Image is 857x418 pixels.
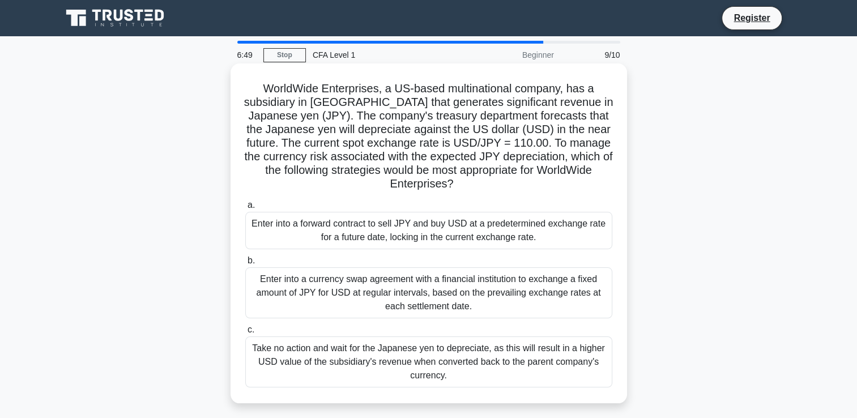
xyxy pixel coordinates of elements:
[245,212,612,249] div: Enter into a forward contract to sell JPY and buy USD at a predetermined exchange rate for a futu...
[462,44,561,66] div: Beginner
[231,44,263,66] div: 6:49
[248,255,255,265] span: b.
[248,200,255,210] span: a.
[245,267,612,318] div: Enter into a currency swap agreement with a financial institution to exchange a fixed amount of J...
[263,48,306,62] a: Stop
[245,336,612,387] div: Take no action and wait for the Japanese yen to depreciate, as this will result in a higher USD v...
[561,44,627,66] div: 9/10
[248,325,254,334] span: c.
[727,11,777,25] a: Register
[306,44,462,66] div: CFA Level 1
[244,82,613,191] h5: WorldWide Enterprises, a US-based multinational company, has a subsidiary in [GEOGRAPHIC_DATA] th...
